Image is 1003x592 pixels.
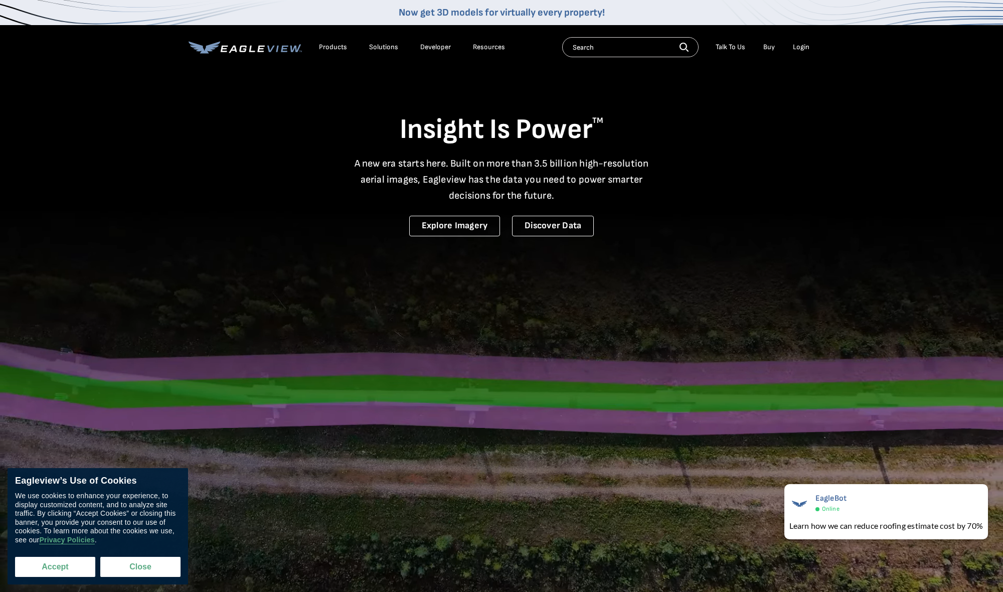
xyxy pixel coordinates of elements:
button: Accept [15,557,95,577]
div: Resources [473,43,505,52]
div: Login [793,43,809,52]
div: Eagleview’s Use of Cookies [15,476,181,487]
span: EagleBot [815,494,847,503]
a: Developer [420,43,451,52]
div: We use cookies to enhance your experience, to display customized content, and to analyze site tra... [15,492,181,544]
div: Products [319,43,347,52]
a: Privacy Policies [39,536,94,544]
a: Buy [763,43,775,52]
div: Talk To Us [716,43,745,52]
button: Close [100,557,181,577]
a: Now get 3D models for virtually every property! [399,7,605,19]
img: EagleBot [789,494,809,514]
a: Explore Imagery [409,216,500,236]
div: Solutions [369,43,398,52]
span: Online [822,505,840,513]
a: Discover Data [512,216,594,236]
input: Search [562,37,699,57]
h1: Insight Is Power [189,112,814,147]
p: A new era starts here. Built on more than 3.5 billion high-resolution aerial images, Eagleview ha... [348,156,655,204]
div: Learn how we can reduce roofing estimate cost by 70% [789,520,983,532]
sup: TM [592,116,603,125]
